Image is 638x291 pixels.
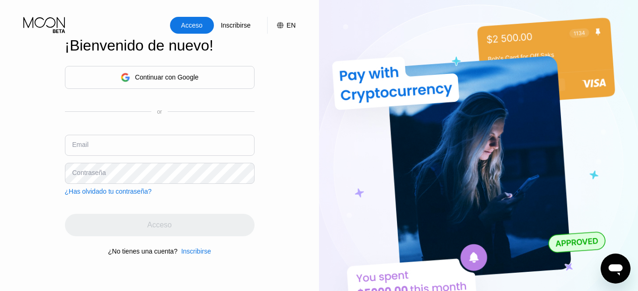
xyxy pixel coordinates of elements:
div: ¿Has olvidado tu contraseña? [65,188,152,195]
div: Inscribirse [214,17,258,34]
div: Acceso [180,21,204,30]
div: Email [72,141,89,148]
div: Inscribirse [220,21,252,30]
div: ¡Bienvenido de nuevo! [65,37,255,54]
iframe: Botón para iniciar la ventana de mensajería [601,254,631,284]
div: Inscribirse [177,247,211,255]
div: ¿No tienes una cuenta? [108,247,177,255]
div: Continuar con Google [65,66,255,89]
div: Inscribirse [181,247,211,255]
div: EN [267,17,296,34]
div: Continuar con Google [135,73,198,81]
div: EN [287,22,296,29]
div: or [157,109,162,115]
div: Acceso [170,17,214,34]
div: Contraseña [72,169,106,176]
